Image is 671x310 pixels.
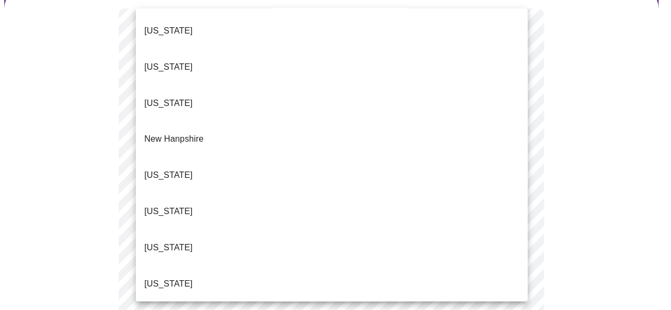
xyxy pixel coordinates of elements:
p: [US_STATE] [144,97,193,110]
p: [US_STATE] [144,278,193,291]
p: [US_STATE] [144,206,193,218]
p: [US_STATE] [144,169,193,182]
p: New Hanpshire [144,133,203,146]
p: [US_STATE] [144,61,193,74]
p: [US_STATE] [144,242,193,255]
p: [US_STATE] [144,25,193,37]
